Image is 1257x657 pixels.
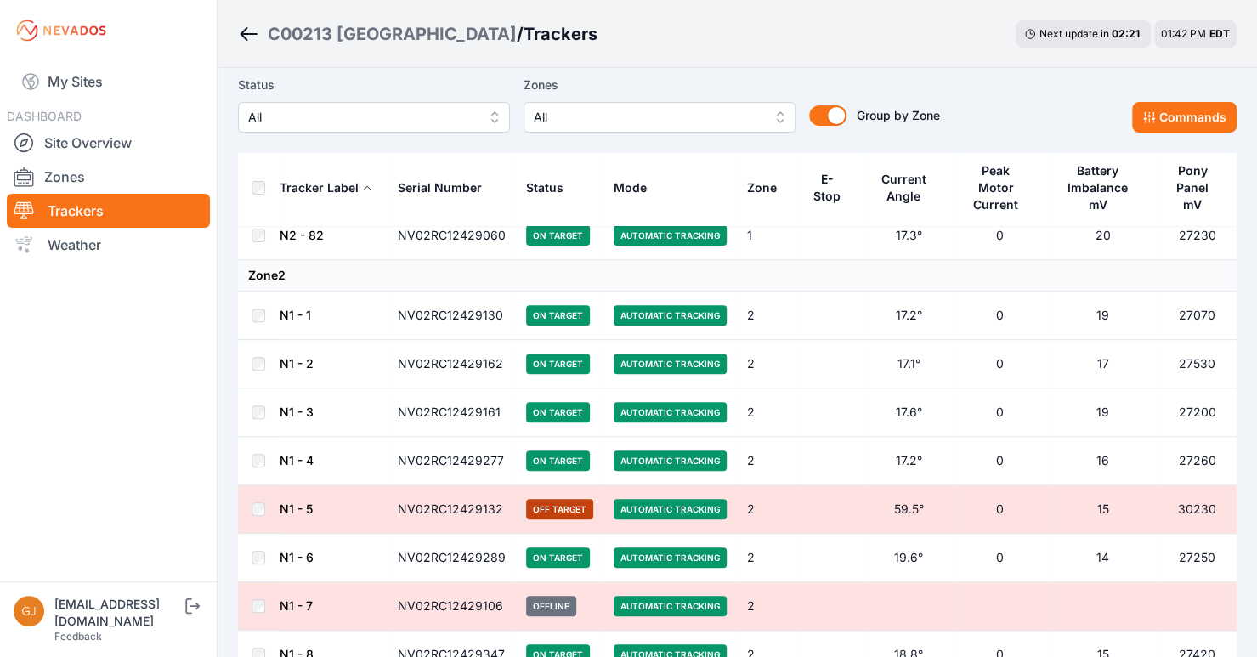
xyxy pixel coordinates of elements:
nav: Breadcrumb [238,12,597,56]
button: Mode [614,167,660,208]
button: All [238,102,510,133]
button: Pony Panel mV [1168,150,1226,225]
td: 15 [1048,485,1158,534]
a: Zones [7,160,210,194]
a: N1 - 1 [280,308,311,322]
button: Commands [1132,102,1237,133]
button: Serial Number [398,167,495,208]
button: Zone [747,167,790,208]
span: Automatic Tracking [614,596,727,616]
label: Status [238,75,510,95]
span: Off Target [526,499,593,519]
span: Offline [526,596,576,616]
span: On Target [526,354,590,374]
td: NV02RC12429132 [388,485,516,534]
div: Serial Number [398,179,482,196]
td: 0 [953,388,1048,437]
td: 27250 [1158,534,1237,582]
span: On Target [526,225,590,246]
td: 27530 [1158,340,1237,388]
td: 59.5° [864,485,952,534]
td: 0 [953,212,1048,260]
button: Current Angle [875,159,942,217]
div: Peak Motor Current [963,162,1028,213]
span: All [248,107,476,127]
td: 19 [1048,388,1158,437]
span: All [534,107,762,127]
div: Pony Panel mV [1168,162,1217,213]
div: Zone [747,179,777,196]
td: NV02RC12429106 [388,582,516,631]
td: 17.3° [864,212,952,260]
span: On Target [526,305,590,326]
button: Battery Imbalance mV [1058,150,1147,225]
td: 2 [737,582,801,631]
div: Tracker Label [280,179,359,196]
td: 0 [953,485,1048,534]
span: / [517,22,524,46]
a: N1 - 7 [280,598,313,613]
span: DASHBOARD [7,109,82,123]
span: 01:42 PM [1161,27,1206,40]
td: NV02RC12429161 [388,388,516,437]
div: Mode [614,179,647,196]
h3: Trackers [524,22,597,46]
td: 30230 [1158,485,1237,534]
button: Status [526,167,577,208]
div: Status [526,179,563,196]
span: Automatic Tracking [614,547,727,568]
td: 17.2° [864,437,952,485]
button: All [524,102,796,133]
td: 16 [1048,437,1158,485]
td: 2 [737,388,801,437]
td: 20 [1048,212,1158,260]
img: Nevados [14,17,109,44]
span: Automatic Tracking [614,225,727,246]
span: Automatic Tracking [614,499,727,519]
label: Zones [524,75,796,95]
td: 2 [737,292,801,340]
div: [EMAIL_ADDRESS][DOMAIN_NAME] [54,596,182,630]
td: NV02RC12429130 [388,292,516,340]
td: 17.1° [864,340,952,388]
a: N1 - 6 [280,550,314,564]
a: N2 - 82 [280,228,324,242]
td: 0 [953,292,1048,340]
button: Peak Motor Current [963,150,1038,225]
a: C00213 [GEOGRAPHIC_DATA] [268,22,517,46]
span: On Target [526,450,590,471]
td: 27070 [1158,292,1237,340]
td: NV02RC12429162 [388,340,516,388]
a: Feedback [54,630,102,643]
a: Trackers [7,194,210,228]
a: N1 - 5 [280,501,313,516]
td: 17.6° [864,388,952,437]
span: EDT [1209,27,1230,40]
td: 17.2° [864,292,952,340]
td: 14 [1048,534,1158,582]
a: N1 - 3 [280,405,314,419]
span: Next update in [1039,27,1109,40]
td: Zone 2 [238,260,1237,292]
button: Tracker Label [280,167,372,208]
span: Group by Zone [857,108,940,122]
td: 27230 [1158,212,1237,260]
img: gjdavis@borregosolar.com [14,596,44,626]
span: Automatic Tracking [614,354,727,374]
td: NV02RC12429277 [388,437,516,485]
td: 27200 [1158,388,1237,437]
td: 0 [953,340,1048,388]
a: My Sites [7,61,210,102]
span: On Target [526,402,590,422]
td: 0 [953,437,1048,485]
a: N1 - 2 [280,356,314,371]
td: 19 [1048,292,1158,340]
td: 2 [737,437,801,485]
span: Automatic Tracking [614,402,727,422]
a: Site Overview [7,126,210,160]
span: Automatic Tracking [614,450,727,471]
div: Current Angle [875,171,931,205]
div: E-Stop [811,171,843,205]
td: 0 [953,534,1048,582]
